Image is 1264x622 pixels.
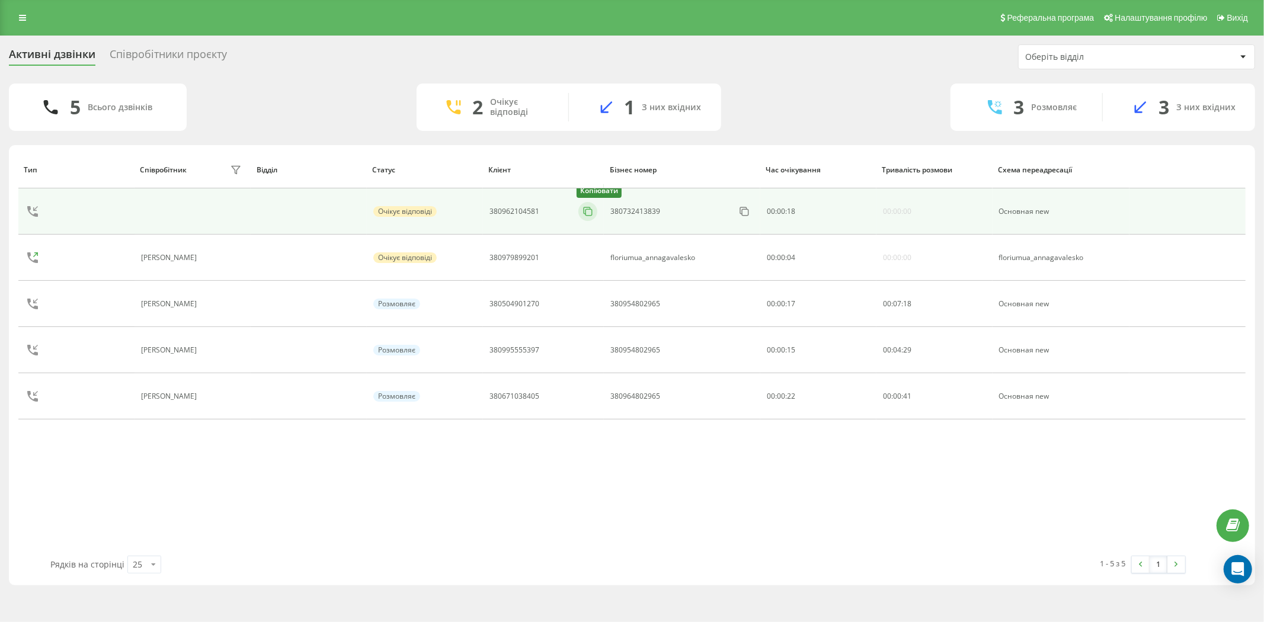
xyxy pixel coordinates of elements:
[1007,13,1095,23] span: Реферальна програма
[373,345,420,355] div: Розмовляє
[1100,557,1126,569] div: 1 - 5 з 5
[1227,13,1248,23] span: Вихід
[373,391,420,402] div: Розмовляє
[883,299,891,309] span: 00
[50,559,124,570] span: Рядків на сторінці
[766,166,871,174] div: Час очікування
[488,166,599,174] div: Клієнт
[141,254,200,262] div: [PERSON_NAME]
[767,254,795,262] div: : :
[893,345,901,355] span: 04
[489,300,539,308] div: 380504901270
[1150,556,1167,573] a: 1
[893,299,901,309] span: 07
[767,300,870,308] div: 00:00:17
[610,392,660,400] div: 380964802965
[777,206,785,216] span: 00
[777,252,785,262] span: 00
[610,346,660,354] div: 380954802965
[999,346,1123,354] div: Основная new
[883,391,891,401] span: 00
[610,207,660,216] div: 380732413839
[883,207,911,216] div: 00:00:00
[141,346,200,354] div: [PERSON_NAME]
[999,392,1123,400] div: Основная new
[9,48,95,66] div: Активні дзвінки
[903,391,911,401] span: 41
[1025,52,1167,62] div: Оберіть відділ
[883,392,911,400] div: : :
[883,254,911,262] div: 00:00:00
[882,166,987,174] div: Тривалість розмови
[1224,555,1252,583] div: Open Intercom Messenger
[767,206,775,216] span: 00
[489,346,539,354] div: 380995555397
[489,207,539,216] div: 380962104581
[625,96,635,118] div: 1
[141,392,200,400] div: [PERSON_NAME]
[883,345,891,355] span: 00
[577,184,622,198] div: Копіювати
[491,97,551,117] div: Очікує відповіді
[903,299,911,309] span: 18
[489,254,539,262] div: 380979899201
[373,206,437,217] div: Очікує відповіді
[70,96,81,118] div: 5
[767,392,870,400] div: 00:00:22
[1159,96,1169,118] div: 3
[767,207,795,216] div: : :
[999,254,1123,262] div: floriumua_annagavalesko
[140,166,187,174] div: Співробітник
[473,96,484,118] div: 2
[1115,13,1207,23] span: Налаштування профілю
[373,252,437,263] div: Очікує відповіді
[883,346,911,354] div: : :
[998,166,1124,174] div: Схема переадресації
[903,345,911,355] span: 29
[1176,102,1236,113] div: З них вхідних
[489,392,539,400] div: 380671038405
[999,207,1123,216] div: Основная new
[1032,102,1077,113] div: Розмовляє
[767,346,870,354] div: 00:00:15
[373,166,478,174] div: Статус
[133,559,142,570] div: 25
[767,252,775,262] span: 00
[373,299,420,309] div: Розмовляє
[787,252,795,262] span: 04
[610,300,660,308] div: 380954802965
[141,300,200,308] div: [PERSON_NAME]
[610,254,695,262] div: floriumua_annagavalesko
[642,102,702,113] div: З них вхідних
[883,300,911,308] div: : :
[610,166,755,174] div: Бізнес номер
[257,166,361,174] div: Відділ
[999,300,1123,308] div: Основная new
[787,206,795,216] span: 18
[24,166,129,174] div: Тип
[110,48,227,66] div: Співробітники проєкту
[893,391,901,401] span: 00
[1014,96,1025,118] div: 3
[88,102,152,113] div: Всього дзвінків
